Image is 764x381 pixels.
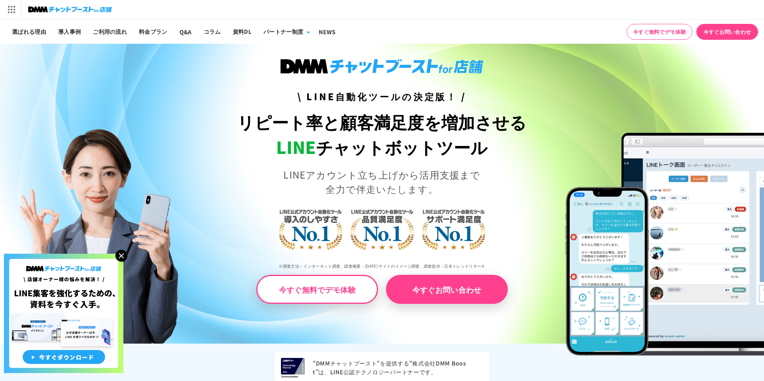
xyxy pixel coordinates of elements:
[198,19,227,44] a: コラム
[253,178,511,278] img: LINE公式アカウント自動化ツール導入のしやすさNo.1｜LINE公式アカウント自動化ツール品質満足度No.1｜LINE公式アカウント自動化ツールサポート満足度No.1
[4,254,123,373] img: 店舗オーナー様の悩みを解決!LINE集客を狂化するための資料を今すぐ入手!
[133,19,173,44] a: 料金プラン
[191,257,573,275] p: ※調査方法：インターネット調査、調査概要：[DATE] サイトのイメージ調査、調査提供：日本トレンドリサーチ
[276,134,316,159] span: LINE
[173,19,198,44] a: Q&A
[281,358,305,377] img: LINEヤフー Technology Partner 2025
[256,275,378,304] a: 今すぐ無料でデモ体験
[87,19,133,44] a: ご利用の流れ
[263,27,303,36] div: パートナー制度
[191,89,573,103] h3: \ LINE自動化ツールの決定版！ /
[191,109,573,159] h1: リピート率と顧客満足度を増加させる チャットボットツール
[386,275,508,304] a: 今すぐお問い合わせ
[1,1,21,18] img: サービス
[6,19,52,44] a: 選ばれる理由
[4,254,123,263] a: 店舗オーナー様の悩みを解決!LINE集客を狂化するための資料を今すぐ入手!
[313,359,483,377] p: “DMMチャットブースト“を提供する“株式会社DMM Boost”は、LINE公認テクノロジーパートナーです。
[227,19,257,44] a: 資料DL
[696,24,758,40] a: 今すぐお問い合わせ
[52,19,87,44] a: 導入事例
[191,167,573,196] p: LINEアカウント立ち上げから活用支援まで 全力で伴走いたします。
[28,4,112,15] img: チャットブーストfor店舗
[313,19,341,44] a: NEWS
[627,24,692,40] a: 今すぐ無料でデモ体験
